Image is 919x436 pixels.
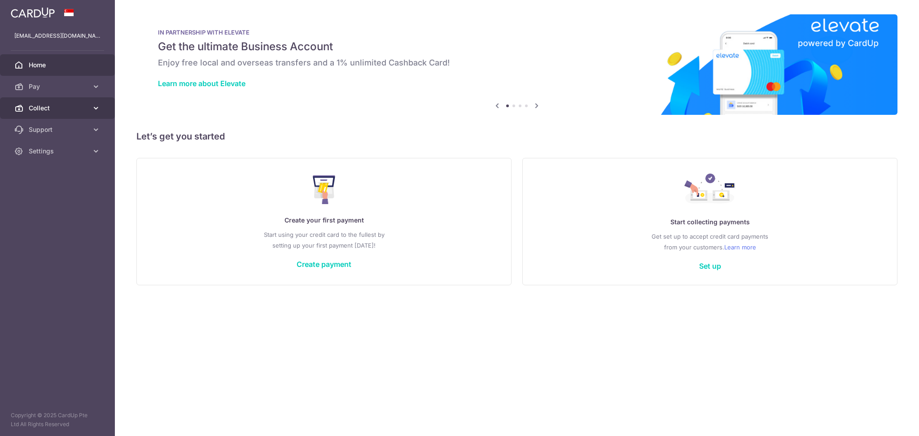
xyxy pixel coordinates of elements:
[297,260,351,269] a: Create payment
[29,104,88,113] span: Collect
[158,79,245,88] a: Learn more about Elevate
[79,6,98,14] span: Help
[29,82,88,91] span: Pay
[541,217,879,227] p: Start collecting payments
[158,29,876,36] p: IN PARTNERSHIP WITH ELEVATE
[158,39,876,54] h5: Get the ultimate Business Account
[29,125,88,134] span: Support
[313,175,336,204] img: Make Payment
[158,57,876,68] h6: Enjoy free local and overseas transfers and a 1% unlimited Cashback Card!
[724,242,756,253] a: Learn more
[11,7,55,18] img: CardUp
[699,262,721,270] a: Set up
[29,147,88,156] span: Settings
[684,174,735,206] img: Collect Payment
[29,61,88,70] span: Home
[136,129,897,144] h5: Let’s get you started
[155,215,493,226] p: Create your first payment
[155,229,493,251] p: Start using your credit card to the fullest by setting up your first payment [DATE]!
[14,31,101,40] p: [EMAIL_ADDRESS][DOMAIN_NAME]
[541,231,879,253] p: Get set up to accept credit card payments from your customers.
[136,14,897,115] img: Renovation banner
